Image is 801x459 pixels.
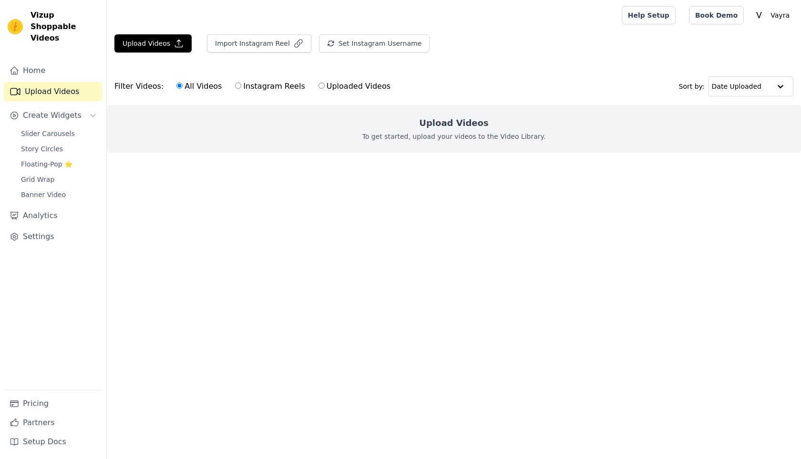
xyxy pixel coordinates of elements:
a: Book Demo [689,6,744,24]
a: Floating-Pop ⭐ [15,157,103,171]
p: To get started, upload your videos to the Video Library. [362,132,546,141]
a: Home [4,61,103,80]
button: V Vayra [751,7,793,24]
span: Create Widgets [23,110,82,121]
a: Partners [4,413,103,432]
a: Help Setup [622,6,676,24]
a: Pricing [4,394,103,413]
img: Vizup [8,19,23,34]
span: Story Circles [21,144,63,154]
span: Slider Carousels [21,129,75,138]
label: Uploaded Videos [318,80,391,93]
button: Create Widgets [4,106,103,125]
div: Sort by: [679,76,794,96]
a: Setup Docs [4,432,103,451]
button: Set Instagram Username [319,34,430,52]
input: All Videos [176,83,183,89]
a: Upload Videos [4,82,103,101]
a: Story Circles [15,142,103,156]
input: Uploaded Videos [318,83,325,89]
p: Vayra [767,7,793,24]
label: All Videos [176,80,222,93]
label: Instagram Reels [235,80,305,93]
span: Floating-Pop ⭐ [21,159,72,169]
a: Slider Carousels [15,127,103,140]
span: Vizup Shoppable Videos [31,10,99,44]
input: Instagram Reels [235,83,241,89]
a: Grid Wrap [15,173,103,186]
a: Settings [4,227,103,246]
h2: Upload Videos [419,116,488,130]
span: Grid Wrap [21,175,54,184]
a: Banner Video [15,188,103,201]
button: Upload Videos [114,34,192,52]
div: Filter Videos: [114,75,396,97]
span: Banner Video [21,190,66,199]
a: Analytics [4,206,103,225]
text: V [756,10,762,20]
button: Import Instagram Reel [207,34,311,52]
